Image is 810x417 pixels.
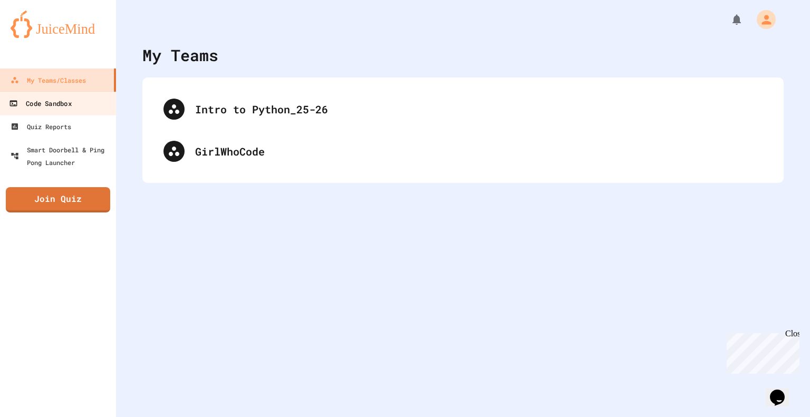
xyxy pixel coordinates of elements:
[142,43,218,67] div: My Teams
[153,130,773,172] div: GirlWhoCode
[11,74,86,86] div: My Teams/Classes
[722,329,799,374] iframe: chat widget
[9,97,71,110] div: Code Sandbox
[11,120,71,133] div: Quiz Reports
[195,143,763,159] div: GirlWhoCode
[153,88,773,130] div: Intro to Python_25-26
[766,375,799,406] iframe: chat widget
[711,11,746,28] div: My Notifications
[195,101,763,117] div: Intro to Python_25-26
[4,4,73,67] div: Chat with us now!Close
[746,7,778,32] div: My Account
[6,187,110,212] a: Join Quiz
[11,143,112,169] div: Smart Doorbell & Ping Pong Launcher
[11,11,105,38] img: logo-orange.svg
